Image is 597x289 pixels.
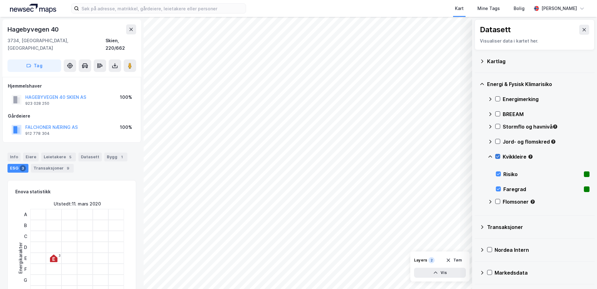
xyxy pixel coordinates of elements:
div: G [22,275,29,286]
img: logo.a4113a55bc3d86da70a041830d287a7e.svg [10,4,56,13]
iframe: Chat Widget [566,259,597,289]
div: Nordea Intern [495,246,590,254]
div: Jord- og flomskred [503,138,590,145]
div: Tooltip anchor [528,154,533,160]
button: Vis [414,268,466,278]
div: 5 [67,154,73,160]
div: Energi & Fysisk Klimarisiko [487,80,590,88]
div: Bygg [104,153,127,161]
div: ESG [7,164,28,173]
div: Info [7,153,21,161]
div: 923 028 250 [25,101,49,106]
div: Bolig [514,5,525,12]
div: Leietakere [41,153,76,161]
div: Transaksjoner [31,164,74,173]
div: 3734, [GEOGRAPHIC_DATA], [GEOGRAPHIC_DATA] [7,37,106,52]
div: Kartlag [487,58,590,65]
div: 3 [59,254,61,257]
button: Tag [7,59,61,72]
div: A [22,209,29,220]
div: 100% [120,124,132,131]
div: Kvikkleire [503,153,590,160]
div: Mine Tags [477,5,500,12]
div: 100% [120,94,132,101]
div: Energimerking [503,95,590,103]
div: E [22,253,29,264]
div: Tooltip anchor [552,124,558,129]
div: 1 [119,154,125,160]
div: Energikarakter [17,242,24,274]
div: Transaksjoner [487,223,590,231]
div: Datasett [480,25,511,35]
div: Enova statistikk [15,188,51,195]
div: 2 [428,257,435,263]
div: B [22,220,29,231]
div: Markedsdata [495,269,590,276]
div: Kart [455,5,464,12]
div: D [22,242,29,253]
div: Utstedt : 11. mars 2020 [54,200,101,208]
div: Flomsoner [503,198,590,205]
button: Tøm [442,255,466,265]
div: Faregrad [503,185,581,193]
div: F [22,264,29,275]
div: Stormflo og havnivå [503,123,590,130]
input: Søk på adresse, matrikkel, gårdeiere, leietakere eller personer [79,4,246,13]
div: Hjemmelshaver [8,82,136,90]
div: Tooltip anchor [530,199,535,205]
div: BREEAM [503,110,590,118]
div: Datasett [78,153,102,161]
div: Layers [414,258,427,263]
div: C [22,231,29,242]
div: 3 [20,165,26,171]
div: 912 778 304 [25,131,50,136]
div: Visualiser data i kartet her. [480,37,589,45]
div: Skien, 220/662 [106,37,136,52]
div: Tooltip anchor [550,139,556,144]
div: 9 [65,165,71,171]
div: Risiko [503,170,581,178]
div: [PERSON_NAME] [541,5,577,12]
div: Eiere [23,153,39,161]
div: Gårdeiere [8,112,136,120]
div: Hagebyvegen 40 [7,24,60,34]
